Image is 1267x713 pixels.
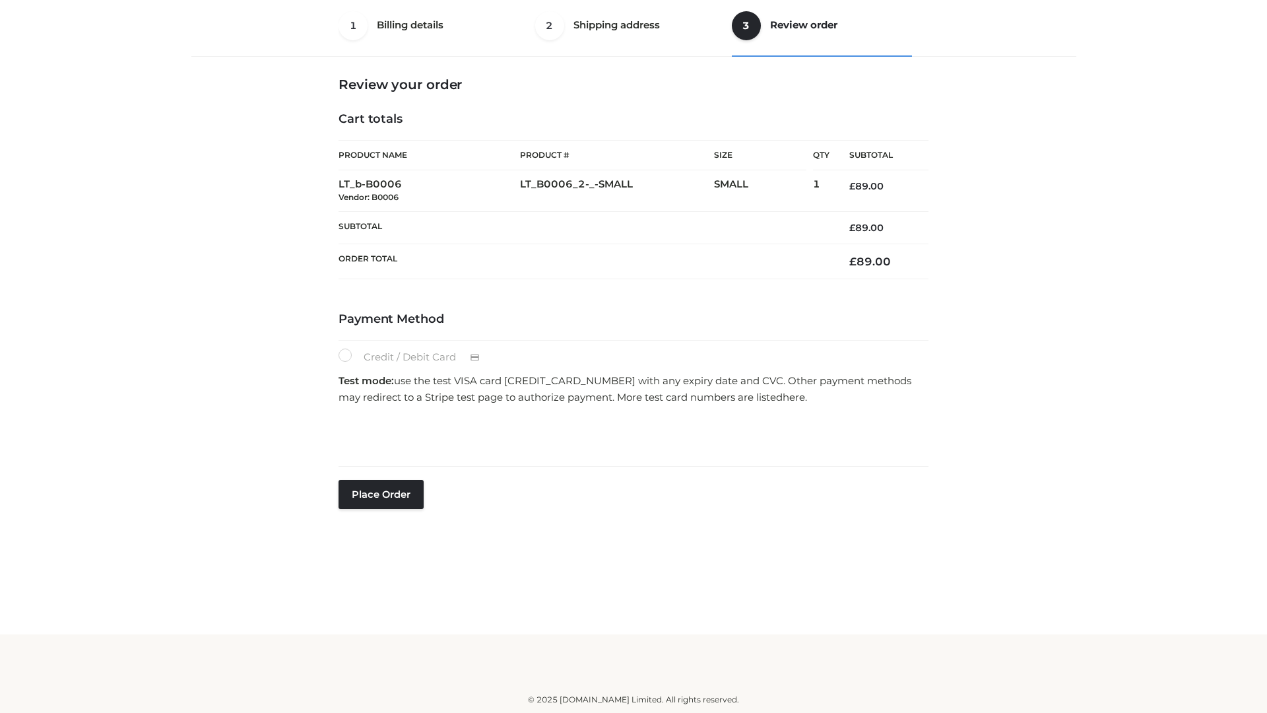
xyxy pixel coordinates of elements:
td: SMALL [714,170,813,212]
label: Credit / Debit Card [339,349,494,366]
td: LT_B0006_2-_-SMALL [520,170,714,212]
span: £ [849,222,855,234]
th: Subtotal [829,141,928,170]
div: © 2025 [DOMAIN_NAME] Limited. All rights reserved. [196,693,1071,706]
span: £ [849,255,857,268]
bdi: 89.00 [849,180,884,192]
span: £ [849,180,855,192]
th: Size [714,141,806,170]
bdi: 89.00 [849,222,884,234]
h4: Payment Method [339,312,928,327]
th: Subtotal [339,211,829,244]
h4: Cart totals [339,112,928,127]
strong: Test mode: [339,374,394,387]
td: 1 [813,170,829,212]
a: here [783,391,805,403]
small: Vendor: B0006 [339,192,399,202]
th: Product # [520,140,714,170]
td: LT_b-B0006 [339,170,520,212]
iframe: Secure payment input frame [336,410,926,458]
th: Order Total [339,244,829,279]
button: Place order [339,480,424,509]
h3: Review your order [339,77,928,92]
th: Product Name [339,140,520,170]
img: Credit / Debit Card [463,350,487,366]
p: use the test VISA card [CREDIT_CARD_NUMBER] with any expiry date and CVC. Other payment methods m... [339,372,928,406]
bdi: 89.00 [849,255,891,268]
th: Qty [813,140,829,170]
